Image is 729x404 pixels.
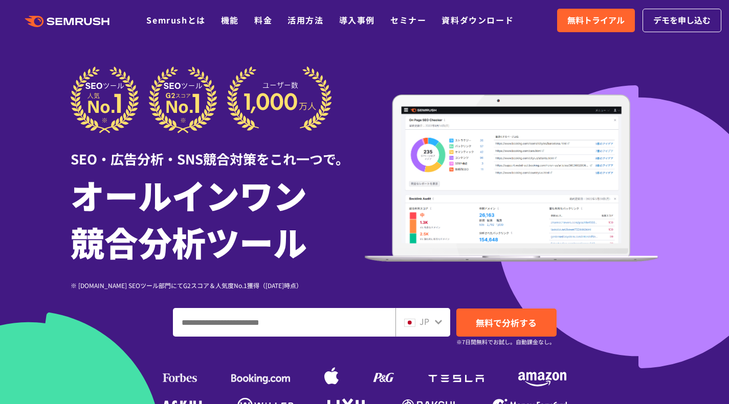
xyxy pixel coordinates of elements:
[71,133,365,169] div: SEO・広告分析・SNS競合対策をこれ一つで。
[456,308,557,337] a: 無料で分析する
[557,9,635,32] a: 無料トライアル
[288,14,323,26] a: 活用方法
[71,171,365,265] h1: オールインワン 競合分析ツール
[339,14,375,26] a: 導入事例
[456,337,555,347] small: ※7日間無料でお試し。自動課金なし。
[476,316,537,329] span: 無料で分析する
[643,9,721,32] a: デモを申し込む
[71,280,365,290] div: ※ [DOMAIN_NAME] SEOツール部門にてG2スコア＆人気度No.1獲得（[DATE]時点）
[419,315,429,327] span: JP
[653,14,711,27] span: デモを申し込む
[441,14,514,26] a: 資料ダウンロード
[567,14,625,27] span: 無料トライアル
[254,14,272,26] a: 料金
[390,14,426,26] a: セミナー
[173,308,395,336] input: ドメイン、キーワードまたはURLを入力してください
[221,14,239,26] a: 機能
[146,14,205,26] a: Semrushとは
